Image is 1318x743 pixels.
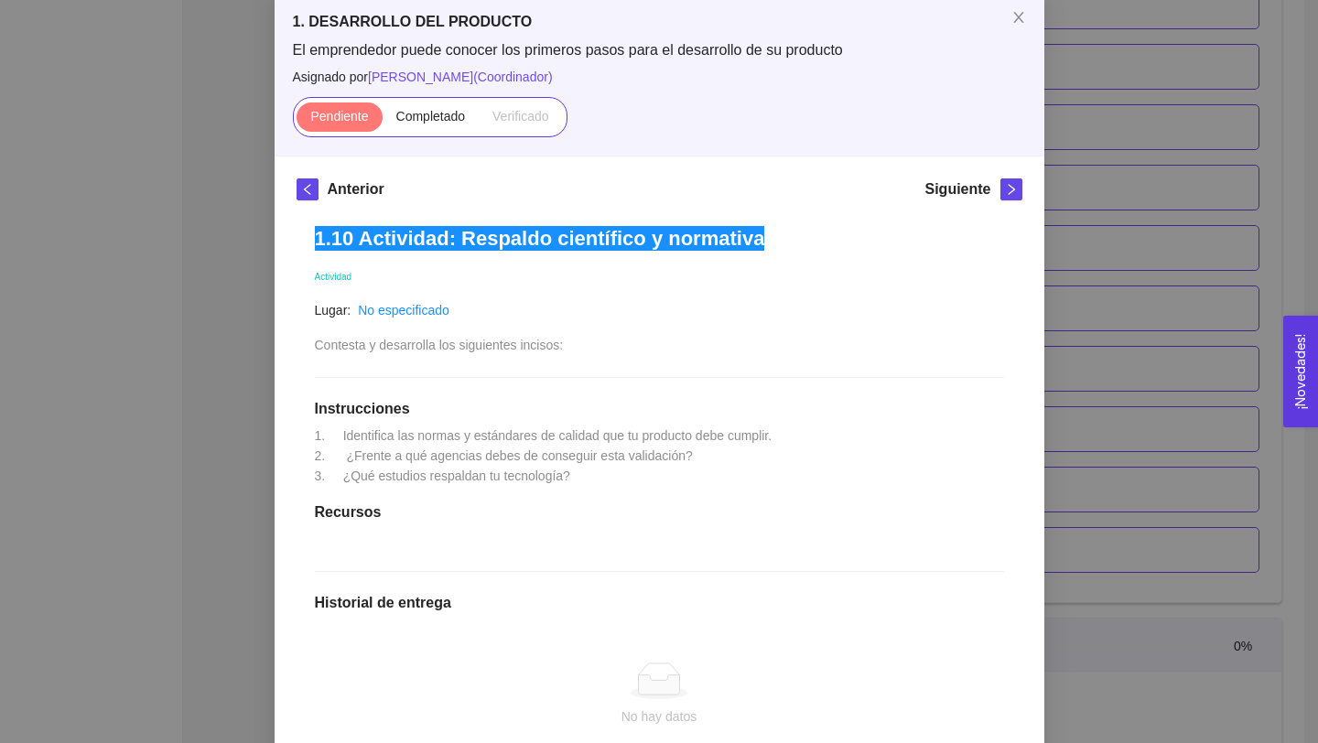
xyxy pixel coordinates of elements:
[329,706,989,727] div: No hay datos
[358,303,449,318] a: No especificado
[1011,10,1026,25] span: close
[315,594,1004,612] h1: Historial de entrega
[293,67,1026,87] span: Asignado por
[368,70,553,84] span: [PERSON_NAME] ( Coordinador )
[1283,316,1318,427] button: Open Feedback Widget
[1000,178,1022,200] button: right
[315,428,772,483] span: 1. Identifica las normas y estándares de calidad que tu producto debe cumplir. 2. ¿Frente a qué a...
[315,503,1004,522] h1: Recursos
[293,11,1026,33] h5: 1. DESARROLLO DEL PRODUCTO
[315,272,352,282] span: Actividad
[396,109,466,124] span: Completado
[924,178,990,200] h5: Siguiente
[315,400,1004,418] h1: Instrucciones
[315,226,1004,251] h1: 1.10 Actividad: Respaldo científico y normativa
[297,178,319,200] button: left
[297,183,318,196] span: left
[315,300,351,320] article: Lugar:
[328,178,384,200] h5: Anterior
[293,40,1026,60] span: El emprendedor puede conocer los primeros pasos para el desarrollo de su producto
[310,109,368,124] span: Pendiente
[315,338,564,352] span: Contesta y desarrolla los siguientes incisos:
[492,109,548,124] span: Verificado
[1001,183,1021,196] span: right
